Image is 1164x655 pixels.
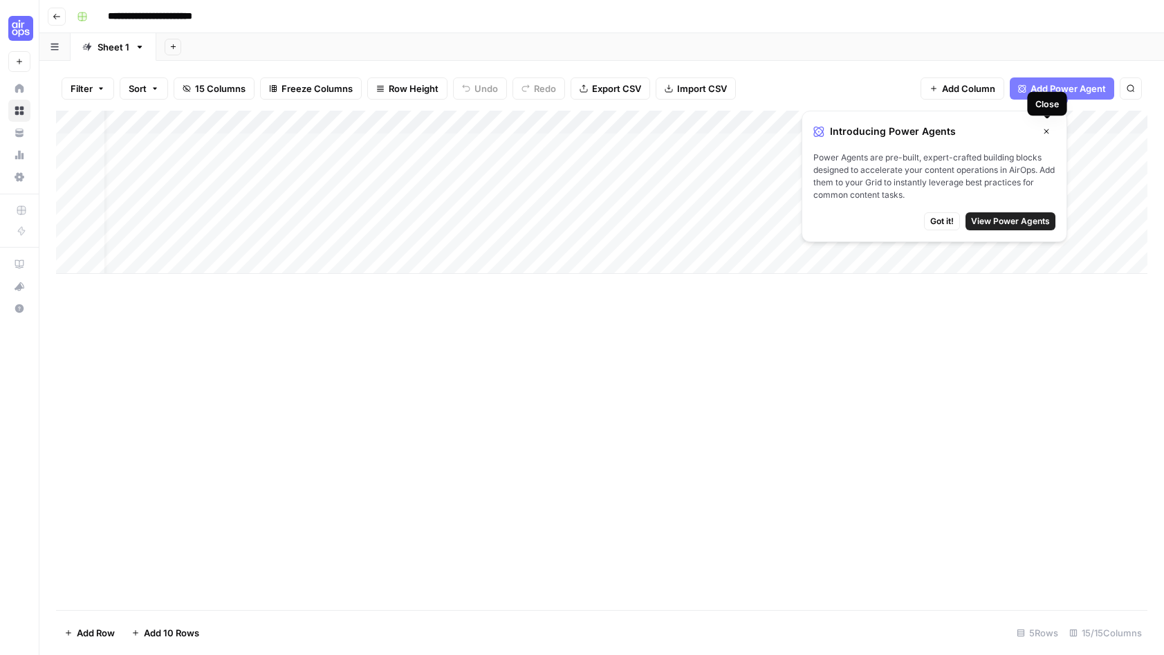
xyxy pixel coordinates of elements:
[813,151,1055,201] span: Power Agents are pre-built, expert-crafted building blocks designed to accelerate your content op...
[281,82,353,95] span: Freeze Columns
[534,82,556,95] span: Redo
[474,82,498,95] span: Undo
[8,77,30,100] a: Home
[971,215,1050,228] span: View Power Agents
[453,77,507,100] button: Undo
[1064,622,1147,644] div: 15/15 Columns
[367,77,447,100] button: Row Height
[144,626,199,640] span: Add 10 Rows
[921,77,1004,100] button: Add Column
[8,16,33,41] img: Cohort 5 Logo
[512,77,565,100] button: Redo
[8,275,30,297] button: What's new?
[389,82,438,95] span: Row Height
[8,253,30,275] a: AirOps Academy
[813,122,1055,140] div: Introducing Power Agents
[8,100,30,122] a: Browse
[924,212,960,230] button: Got it!
[656,77,736,100] button: Import CSV
[8,166,30,188] a: Settings
[930,215,954,228] span: Got it!
[8,144,30,166] a: Usage
[260,77,362,100] button: Freeze Columns
[571,77,650,100] button: Export CSV
[129,82,147,95] span: Sort
[8,297,30,320] button: Help + Support
[592,82,641,95] span: Export CSV
[966,212,1055,230] button: View Power Agents
[9,276,30,297] div: What's new?
[174,77,255,100] button: 15 Columns
[71,33,156,61] a: Sheet 1
[8,122,30,144] a: Your Data
[98,40,129,54] div: Sheet 1
[123,622,207,644] button: Add 10 Rows
[1011,622,1064,644] div: 5 Rows
[1010,77,1114,100] button: Add Power Agent
[677,82,727,95] span: Import CSV
[56,622,123,644] button: Add Row
[8,11,30,46] button: Workspace: Cohort 5
[1031,82,1106,95] span: Add Power Agent
[62,77,114,100] button: Filter
[120,77,168,100] button: Sort
[71,82,93,95] span: Filter
[195,82,246,95] span: 15 Columns
[1035,97,1058,110] div: Close
[942,82,995,95] span: Add Column
[77,626,115,640] span: Add Row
